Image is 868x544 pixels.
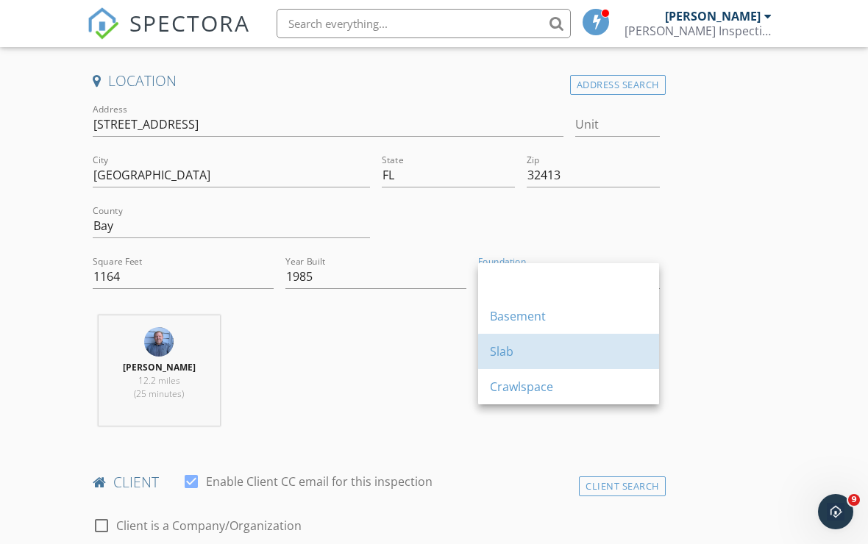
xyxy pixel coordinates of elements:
div: Dalton Inspection Services [625,24,772,38]
h4: client [93,473,660,492]
span: 9 [848,494,860,506]
img: The Best Home Inspection Software - Spectora [87,7,119,40]
div: Client Search [579,476,666,496]
label: Client is a Company/Organization [116,518,302,533]
div: Basement [490,307,647,325]
span: 12.2 miles [138,374,180,387]
input: Search everything... [277,9,571,38]
div: Address Search [570,75,666,95]
a: SPECTORA [87,20,250,51]
label: Enable Client CC email for this inspection [206,474,433,489]
div: Slab [490,343,647,360]
h4: Location [93,71,660,90]
div: Crawlspace [490,378,647,396]
span: SPECTORA [129,7,250,38]
i: arrow_drop_down [642,268,660,285]
div: [PERSON_NAME] [665,9,761,24]
strong: [PERSON_NAME] [123,361,196,373]
img: img_6495.jpeg [144,327,174,357]
span: (25 minutes) [134,387,184,400]
iframe: Intercom live chat [818,494,853,529]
